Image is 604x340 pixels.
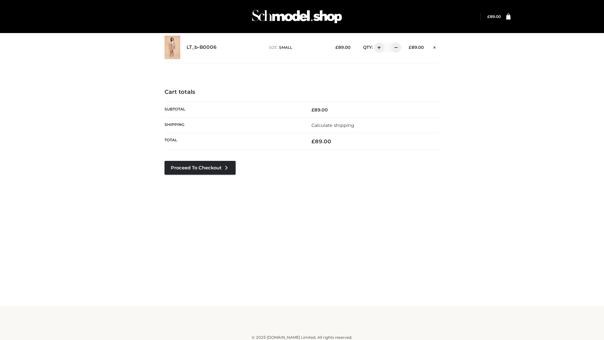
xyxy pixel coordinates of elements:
div: QTY: [357,42,399,53]
img: Schmodel Admin 964 [250,4,344,29]
a: £89.00 [487,14,501,19]
span: £ [311,138,315,144]
bdi: 89.00 [409,45,424,50]
th: Shipping [165,117,302,133]
bdi: 89.00 [311,107,328,113]
bdi: 89.00 [311,138,331,144]
p: size : [269,45,326,50]
h4: Cart totals [165,89,439,96]
span: £ [311,107,314,113]
th: Subtotal [165,102,302,117]
span: £ [487,14,490,19]
a: Calculate shipping [311,122,354,128]
th: Total [165,133,302,150]
a: Remove this item [430,42,439,51]
span: £ [335,45,338,50]
a: LT_b-B0006 [187,44,217,50]
bdi: 89.00 [335,45,350,50]
span: £ [409,45,411,50]
bdi: 89.00 [487,14,501,19]
a: Proceed to Checkout [165,161,236,175]
span: SMALL [279,45,292,50]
